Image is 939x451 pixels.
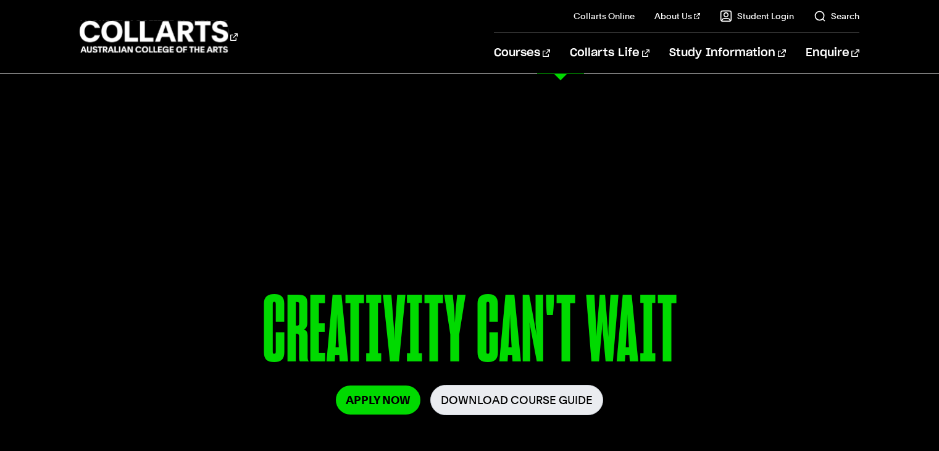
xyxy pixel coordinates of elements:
a: Apply Now [336,386,420,415]
a: Collarts Online [574,10,635,22]
a: Study Information [669,33,785,74]
a: Enquire [806,33,859,74]
a: Student Login [720,10,794,22]
p: CREATIVITY CAN'T WAIT [105,283,834,385]
a: About Us [654,10,700,22]
a: Courses [494,33,550,74]
a: Collarts Life [570,33,649,74]
a: Search [814,10,859,22]
div: Go to homepage [80,19,238,54]
a: Download Course Guide [430,385,603,415]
